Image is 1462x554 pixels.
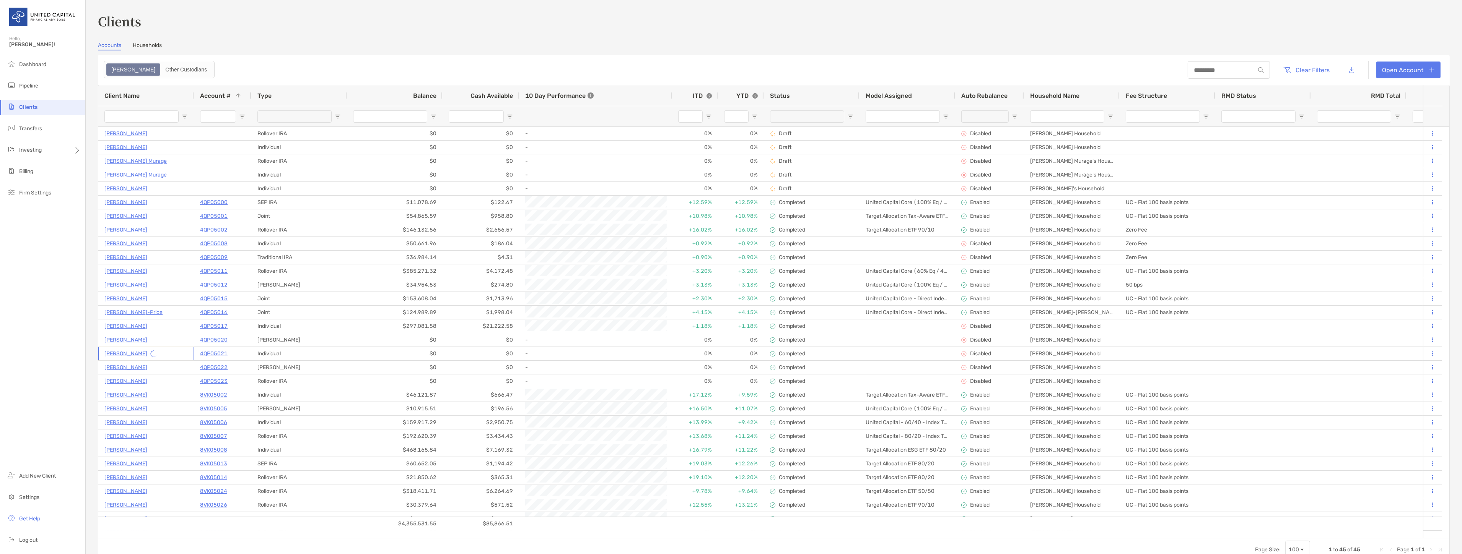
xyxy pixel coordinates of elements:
[1120,388,1215,402] div: UC - Flat 100 basis points
[443,374,519,388] div: $0
[104,61,215,78] div: segmented control
[251,196,347,209] div: SEP IRA
[347,209,443,223] div: $54,865.59
[200,390,227,400] a: 8VK05002
[1203,113,1209,120] button: Open Filter Menu
[200,211,228,221] p: 4QP05001
[347,264,443,278] div: $385,271.32
[770,255,775,260] img: complete icon
[353,110,427,123] input: Balance Filter Input
[347,237,443,250] div: $50,661.96
[443,278,519,292] div: $274.80
[251,388,347,402] div: Individual
[200,280,228,290] a: 4QP05012
[104,266,147,276] a: [PERSON_NAME]
[672,264,718,278] div: +3.20%
[9,3,76,31] img: United Capital Logo
[672,306,718,319] div: +4.15%
[860,388,955,402] div: Target Allocation Tax-Aware ETF 80/20
[200,198,228,207] a: 4QP05000
[251,223,347,237] div: Rollover IRA
[443,361,519,374] div: $0
[718,374,764,388] div: 0%
[200,321,228,331] p: 4QP05017
[104,239,147,248] a: [PERSON_NAME]
[19,83,38,89] span: Pipeline
[718,361,764,374] div: 0%
[443,347,519,360] div: $0
[507,113,513,120] button: Open Filter Menu
[1024,196,1120,209] div: [PERSON_NAME] Household
[672,374,718,388] div: 0%
[961,296,967,301] img: icon image
[251,374,347,388] div: Rollover IRA
[718,141,764,154] div: 0%
[449,110,504,123] input: Cash Available Filter Input
[7,145,16,154] img: investing icon
[443,292,519,305] div: $1,713.96
[1024,306,1120,319] div: [PERSON_NAME]-[PERSON_NAME]'s Household
[200,363,228,372] a: 4QP05022
[672,347,718,360] div: 0%
[443,154,519,168] div: $0
[7,81,16,90] img: pipeline icon
[200,376,228,386] a: 4QP05023
[251,127,347,140] div: Rollover IRA
[1120,251,1215,264] div: Zero Fee
[770,200,775,205] img: complete icon
[104,156,167,166] a: [PERSON_NAME] Murage
[718,292,764,305] div: +2.30%
[672,278,718,292] div: +3.13%
[770,379,775,384] img: complete icon
[251,361,347,374] div: [PERSON_NAME]
[672,196,718,209] div: +12.59%
[770,269,775,274] img: complete icon
[104,198,147,207] a: [PERSON_NAME]
[672,319,718,333] div: +1.18%
[718,306,764,319] div: +4.15%
[104,280,147,290] a: [PERSON_NAME]
[672,251,718,264] div: +0.90%
[672,237,718,250] div: +0.92%
[770,310,775,315] img: complete icon
[443,209,519,223] div: $958.80
[347,251,443,264] div: $36,984.14
[1030,110,1104,123] input: Household Name Filter Input
[104,390,147,400] p: [PERSON_NAME]
[7,166,16,175] img: billing icon
[200,308,228,317] a: 4QP05016
[718,319,764,333] div: +1.18%
[104,349,147,358] a: [PERSON_NAME]
[104,308,163,317] a: [PERSON_NAME]-Price
[1120,306,1215,319] div: UC - Flat 100 basis points
[1024,182,1120,195] div: [PERSON_NAME]'s Household
[718,168,764,181] div: 0%
[672,182,718,195] div: 0%
[200,110,236,123] input: Account # Filter Input
[718,333,764,347] div: 0%
[104,129,147,138] p: [PERSON_NAME]
[98,42,121,50] a: Accounts
[943,113,949,120] button: Open Filter Menu
[443,168,519,181] div: $0
[770,159,775,164] img: draft icon
[1024,141,1120,154] div: [PERSON_NAME] Household
[1024,292,1120,305] div: [PERSON_NAME] Household
[1012,113,1018,120] button: Open Filter Menu
[200,266,228,276] a: 4QP05011
[1120,196,1215,209] div: UC - Flat 100 basis points
[1278,62,1336,78] button: Clear Filters
[251,154,347,168] div: Rollover IRA
[961,255,967,260] img: icon image
[347,306,443,319] div: $124,989.89
[104,110,179,123] input: Client Name Filter Input
[961,282,967,288] img: icon image
[443,251,519,264] div: $4.31
[718,154,764,168] div: 0%
[251,278,347,292] div: [PERSON_NAME]
[672,388,718,402] div: +17.12%
[347,223,443,237] div: $146,132.56
[104,363,147,372] a: [PERSON_NAME]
